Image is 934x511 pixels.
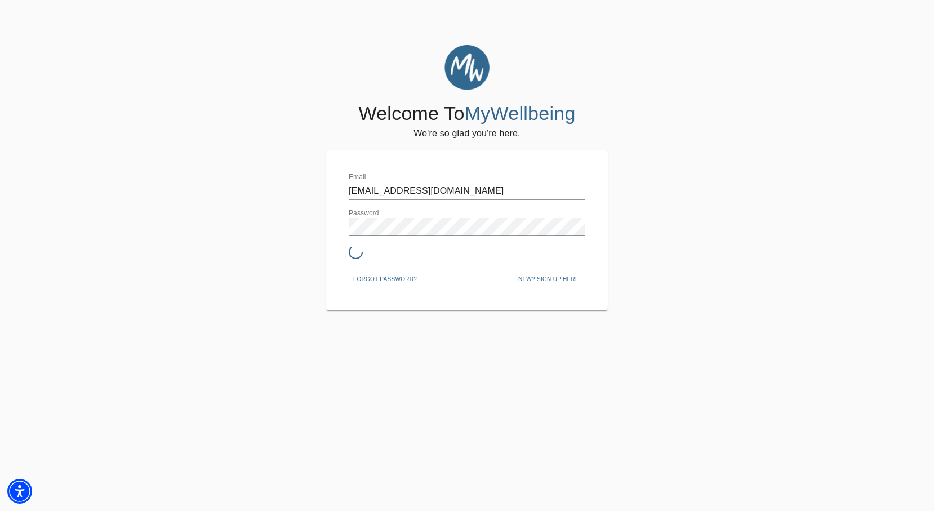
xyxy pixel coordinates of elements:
[349,174,366,181] label: Email
[413,126,520,141] h6: We're so glad you're here.
[7,479,32,504] div: Accessibility Menu
[349,271,421,288] button: Forgot password?
[518,274,581,285] span: New? Sign up here.
[358,102,575,126] h4: Welcome To
[349,210,379,217] label: Password
[353,274,417,285] span: Forgot password?
[514,271,585,288] button: New? Sign up here.
[465,103,576,124] span: MyWellbeing
[349,274,421,283] a: Forgot password?
[444,45,490,90] img: MyWellbeing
